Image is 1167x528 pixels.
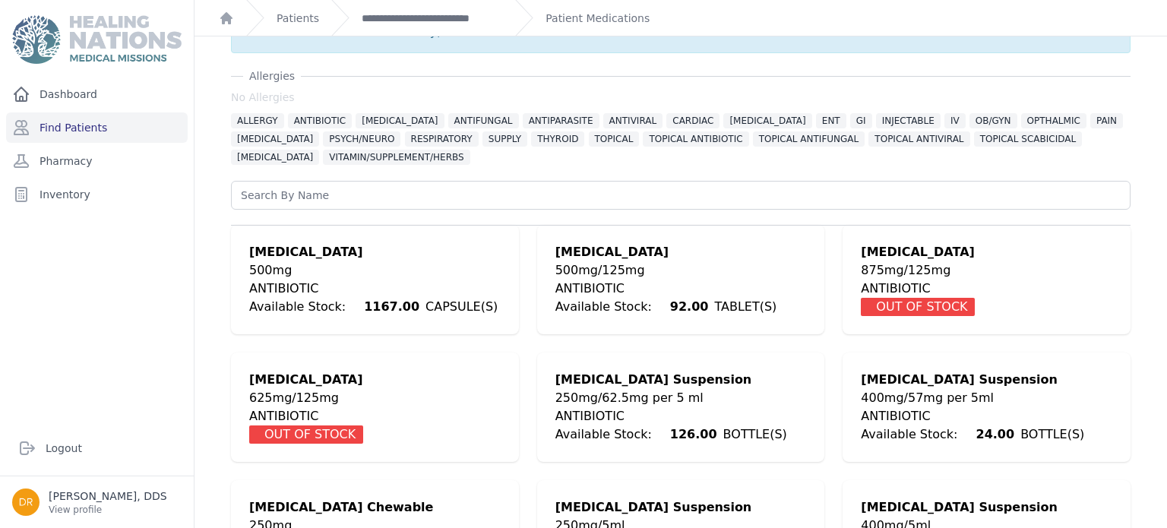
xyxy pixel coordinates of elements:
[555,280,777,298] div: ANTIBIOTIC
[231,90,295,105] span: No Allergies
[944,113,966,128] span: IV
[861,425,1084,444] div: Available Stock: BOTTLE(S)
[6,146,188,176] a: Pharmacy
[482,131,527,147] span: SUPPLY
[249,498,488,517] div: [MEDICAL_DATA] Chewable
[555,243,777,261] div: [MEDICAL_DATA]
[288,113,353,128] span: ANTIBIOTIC
[753,131,865,147] span: TOPICAL ANTIFUNGAL
[546,11,650,26] a: Patient Medications
[589,131,640,147] span: TOPICAL
[6,179,188,210] a: Inventory
[405,131,479,147] span: RESPIRATORY
[249,261,498,280] div: 500mg
[555,498,779,517] div: [MEDICAL_DATA] Suspension
[861,261,975,280] div: 875mg/125mg
[249,298,498,316] div: Available Stock: CAPSULE(S)
[555,407,787,425] div: ANTIBIOTIC
[861,407,1084,425] div: ANTIBIOTIC
[6,112,188,143] a: Find Patients
[861,371,1084,389] div: [MEDICAL_DATA] Suspension
[49,504,167,516] p: View profile
[555,298,777,316] div: Available Stock: TABLET(S)
[816,113,846,128] span: ENT
[323,150,470,165] span: VITAMIN/SUPPLEMENT/HERBS
[664,421,723,447] span: 126.00
[876,113,941,128] span: INJECTABLE
[448,113,519,128] span: ANTIFUNGAL
[969,113,1017,128] span: OB/GYN
[555,371,787,389] div: [MEDICAL_DATA] Suspension
[850,113,872,128] span: GI
[323,131,400,147] span: PSYCH/NEURO
[868,131,969,147] span: TOPICAL ANTIVIRAL
[974,131,1082,147] span: TOPICAL SCABICIDAL
[6,79,188,109] a: Dashboard
[249,407,363,425] div: ANTIBIOTIC
[356,113,444,128] span: [MEDICAL_DATA]
[723,113,811,128] span: [MEDICAL_DATA]
[664,293,715,320] span: 92.00
[861,280,975,298] div: ANTIBIOTIC
[231,150,319,165] span: [MEDICAL_DATA]
[531,131,584,147] span: THYROID
[970,421,1021,447] span: 24.00
[49,488,167,504] p: [PERSON_NAME], DDS
[603,113,663,128] span: ANTIVIRAL
[249,243,498,261] div: [MEDICAL_DATA]
[249,280,498,298] div: ANTIBIOTIC
[231,113,284,128] span: ALLERGY
[555,389,787,407] div: 250mg/62.5mg per 5 ml
[861,243,975,261] div: [MEDICAL_DATA]
[249,389,363,407] div: 625mg/125mg
[12,15,181,64] img: Medical Missions EMR
[277,11,319,26] a: Patients
[523,113,599,128] span: ANTIPARASITE
[249,425,363,444] div: OUT OF STOCK
[643,131,748,147] span: TOPICAL ANTIBIOTIC
[861,298,975,316] div: OUT OF STOCK
[249,371,363,389] div: [MEDICAL_DATA]
[1021,113,1086,128] span: OPTHALMIC
[555,261,777,280] div: 500mg/125mg
[666,113,719,128] span: CARDIAC
[358,293,425,320] span: 1167.00
[12,433,182,463] a: Logout
[861,389,1084,407] div: 400mg/57mg per 5ml
[231,181,1131,210] input: Search By Name
[1090,113,1123,128] span: PAIN
[861,498,1084,517] div: [MEDICAL_DATA] Suspension
[555,425,787,444] div: Available Stock: BOTTLE(S)
[243,68,301,84] span: Allergies
[12,488,182,516] a: [PERSON_NAME], DDS View profile
[231,131,319,147] span: [MEDICAL_DATA]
